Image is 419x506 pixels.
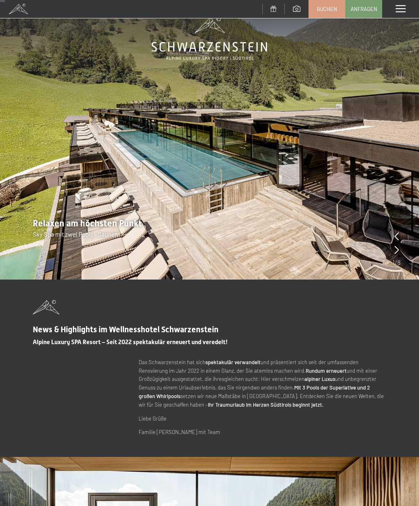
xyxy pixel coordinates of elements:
[395,258,397,267] span: /
[309,0,345,18] a: Buchen
[139,384,370,399] strong: Mit 3 Pools der Superlative und 2 großen Whirlpools
[317,5,337,13] span: Buchen
[304,376,335,382] strong: alpiner Luxus
[306,367,347,374] strong: Rundum erneuert
[139,358,386,409] p: Das Schwarzenstein hat sich und präsentiert sich seit der umfassenden Renovierung im Jahr 2022 in...
[139,414,386,423] p: Liebe Grüße
[33,338,228,346] span: Alpine Luxury SPA Resort – Seit 2022 spektakulär erneuert und veredelt!
[33,231,118,238] span: Sky Spa mit zwei Pools - Saunen
[392,258,395,267] span: 1
[346,0,382,18] a: Anfragen
[139,428,386,437] p: Familie [PERSON_NAME] mit Team
[351,5,377,13] span: Anfragen
[208,401,324,408] strong: Ihr Traumurlaub im Herzen Südtirols beginnt jetzt.
[397,258,401,267] span: 8
[33,218,142,228] span: Relaxen am höchsten Punkt
[33,325,219,334] span: News & Highlights im Wellnesshotel Schwarzenstein
[205,359,261,365] strong: spektakulär verwandelt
